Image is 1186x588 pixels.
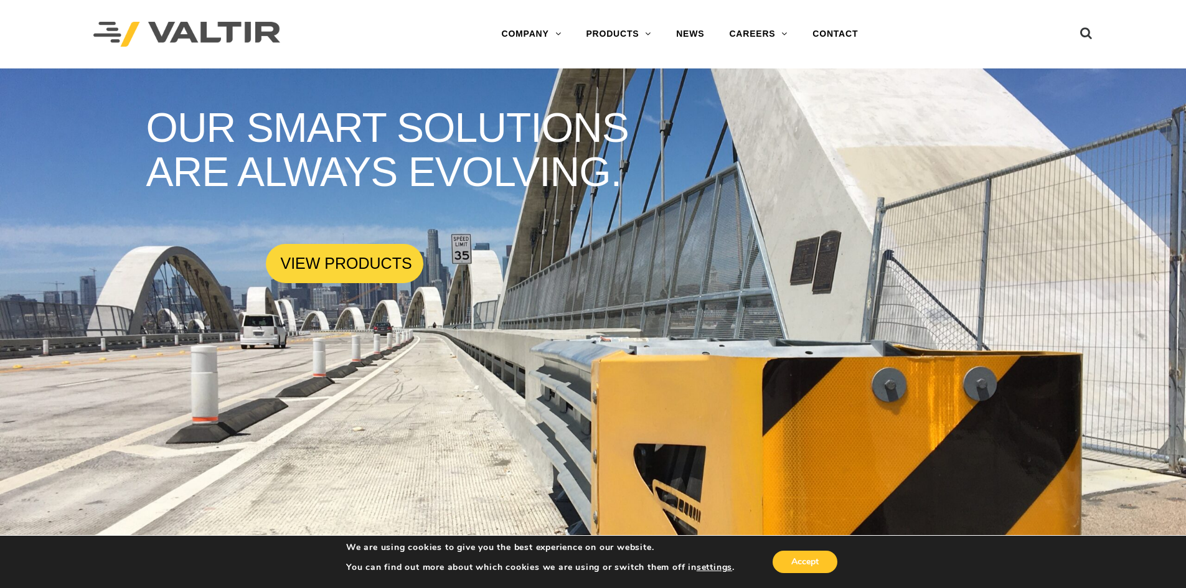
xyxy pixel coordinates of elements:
[93,22,280,47] img: Valtir
[773,551,837,573] button: Accept
[346,562,735,573] p: You can find out more about which cookies we are using or switch them off in .
[489,22,573,47] a: COMPANY
[266,244,423,283] a: VIEW PRODUCTS
[573,22,664,47] a: PRODUCTS
[146,106,678,195] rs-layer: OUR SMART SOLUTIONS ARE ALWAYS EVOLVING.
[346,542,735,553] p: We are using cookies to give you the best experience on our website.
[697,562,732,573] button: settings
[717,22,800,47] a: CAREERS
[800,22,870,47] a: CONTACT
[664,22,717,47] a: NEWS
